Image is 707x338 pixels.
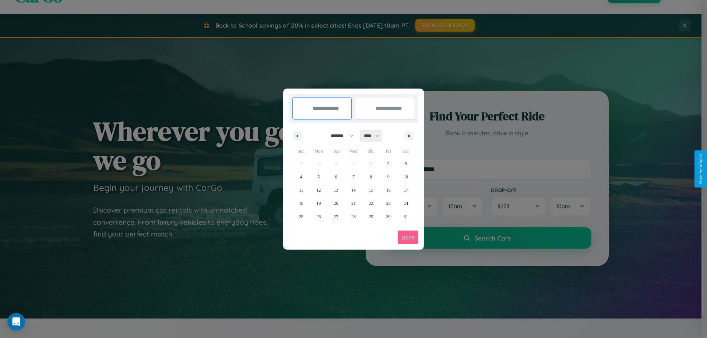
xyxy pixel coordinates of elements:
[398,231,418,244] button: Done
[397,170,415,184] button: 10
[397,197,415,210] button: 24
[351,184,356,197] span: 14
[380,197,397,210] button: 23
[380,170,397,184] button: 9
[345,170,362,184] button: 7
[386,184,391,197] span: 16
[369,184,373,197] span: 15
[362,210,380,223] button: 29
[369,210,373,223] span: 29
[334,210,338,223] span: 27
[310,210,327,223] button: 26
[316,184,321,197] span: 12
[397,184,415,197] button: 17
[299,210,303,223] span: 25
[316,197,321,210] span: 19
[404,170,408,184] span: 10
[327,184,345,197] button: 13
[327,170,345,184] button: 6
[362,184,380,197] button: 15
[386,197,391,210] span: 23
[310,170,327,184] button: 5
[300,170,302,184] span: 4
[299,184,303,197] span: 11
[345,184,362,197] button: 14
[310,197,327,210] button: 19
[369,197,373,210] span: 22
[362,197,380,210] button: 22
[317,170,320,184] span: 5
[292,210,310,223] button: 25
[352,170,355,184] span: 7
[380,157,397,170] button: 2
[380,145,397,157] span: Fri
[299,197,303,210] span: 18
[370,157,372,170] span: 1
[386,210,391,223] span: 30
[404,184,408,197] span: 17
[345,210,362,223] button: 28
[387,170,390,184] span: 9
[397,157,415,170] button: 3
[316,210,321,223] span: 26
[327,197,345,210] button: 20
[7,313,25,331] div: Open Intercom Messenger
[327,210,345,223] button: 27
[380,184,397,197] button: 16
[698,154,703,184] div: Give Feedback
[292,184,310,197] button: 11
[405,157,407,170] span: 3
[362,145,380,157] span: Thu
[351,210,356,223] span: 28
[362,157,380,170] button: 1
[334,197,338,210] span: 20
[310,184,327,197] button: 12
[292,170,310,184] button: 4
[397,210,415,223] button: 31
[327,145,345,157] span: Tue
[351,197,356,210] span: 21
[292,197,310,210] button: 18
[345,145,362,157] span: Wed
[397,145,415,157] span: Sat
[387,157,390,170] span: 2
[310,145,327,157] span: Mon
[380,210,397,223] button: 30
[345,197,362,210] button: 21
[292,145,310,157] span: Sun
[335,170,337,184] span: 6
[362,170,380,184] button: 8
[334,184,338,197] span: 13
[370,170,372,184] span: 8
[404,210,408,223] span: 31
[404,197,408,210] span: 24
